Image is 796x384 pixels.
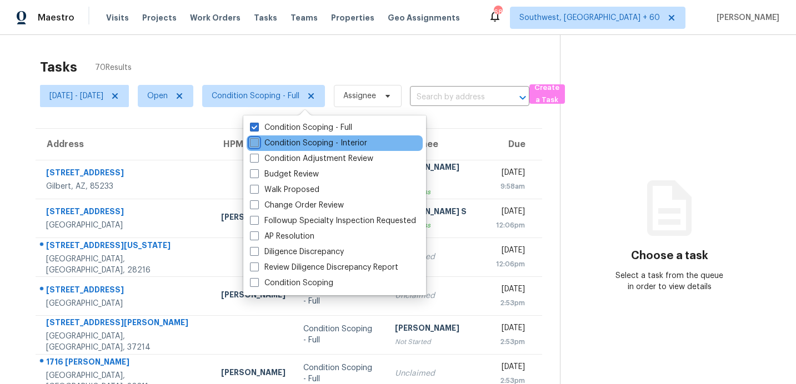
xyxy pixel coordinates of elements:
[46,254,203,276] div: [GEOGRAPHIC_DATA], [GEOGRAPHIC_DATA], 28216
[250,246,344,257] label: Diligence Discrepancy
[303,324,377,346] div: Condition Scoping - Full
[395,336,479,347] div: Not Started
[631,250,708,261] h3: Choose a task
[250,169,319,180] label: Budget Review
[250,138,367,149] label: Condition Scoping - Interior
[395,186,479,198] div: In Progress
[496,167,525,181] div: [DATE]
[496,220,525,231] div: 12:06pm
[496,297,525,309] div: 2:53pm
[496,245,525,259] div: [DATE]
[386,129,488,160] th: Assignee
[38,12,74,23] span: Maestro
[496,284,525,297] div: [DATE]
[49,90,103,102] span: [DATE] - [DATE]
[46,220,203,231] div: [GEOGRAPHIC_DATA]
[46,331,203,353] div: [GEOGRAPHIC_DATA], [GEOGRAPHIC_DATA], 37214
[142,12,177,23] span: Projects
[529,84,565,104] button: Create a Task
[250,200,344,211] label: Change Order Review
[46,317,203,331] div: [STREET_ADDRESS][PERSON_NAME]
[212,129,294,160] th: HPM
[250,153,373,164] label: Condition Adjustment Review
[496,181,525,192] div: 9:58am
[254,14,277,22] span: Tasks
[343,90,376,102] span: Assignee
[515,90,530,105] button: Open
[250,231,314,242] label: AP Resolution
[494,7,502,18] div: 681
[250,122,352,133] label: Condition Scoping - Full
[395,251,479,262] div: Unclaimed
[496,322,525,336] div: [DATE]
[388,12,460,23] span: Geo Assignments
[395,322,479,336] div: [PERSON_NAME]
[712,12,779,23] span: [PERSON_NAME]
[250,262,398,273] label: Review Diligence Discrepancy Report
[46,167,203,181] div: [STREET_ADDRESS]
[487,129,542,160] th: Due
[496,206,525,220] div: [DATE]
[46,356,203,370] div: 1716 [PERSON_NAME]
[395,220,479,231] div: In Progress
[519,12,660,23] span: Southwest, [GEOGRAPHIC_DATA] + 60
[250,215,416,226] label: Followup Specialty Inspection Requested
[46,240,203,254] div: [STREET_ADDRESS][US_STATE]
[615,270,724,292] div: Select a task from the queue in order to view details
[46,284,203,298] div: [STREET_ADDRESS]
[221,211,286,225] div: [PERSON_NAME]
[106,12,129,23] span: Visits
[250,277,333,289] label: Condition Scoping
[395,368,479,379] div: Unclaimed
[395,290,479,301] div: Unclaimed
[291,12,318,23] span: Teams
[496,259,525,270] div: 12:06pm
[535,82,559,107] span: Create a Task
[46,181,203,192] div: Gilbert, AZ, 85233
[95,62,132,73] span: 70 Results
[36,129,212,160] th: Address
[496,336,525,347] div: 2:53pm
[147,90,168,102] span: Open
[410,89,498,106] input: Search by address
[331,12,374,23] span: Properties
[250,184,319,195] label: Walk Proposed
[46,298,203,309] div: [GEOGRAPHIC_DATA]
[395,161,479,186] div: [PERSON_NAME][DATE]
[46,206,203,220] div: [STREET_ADDRESS]
[303,285,377,307] div: Condition Scoping - Full
[40,62,77,73] h2: Tasks
[221,367,286,381] div: [PERSON_NAME]
[395,206,479,220] div: [PERSON_NAME] S
[496,361,525,375] div: [DATE]
[212,90,299,102] span: Condition Scoping - Full
[190,12,241,23] span: Work Orders
[221,289,286,303] div: [PERSON_NAME]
